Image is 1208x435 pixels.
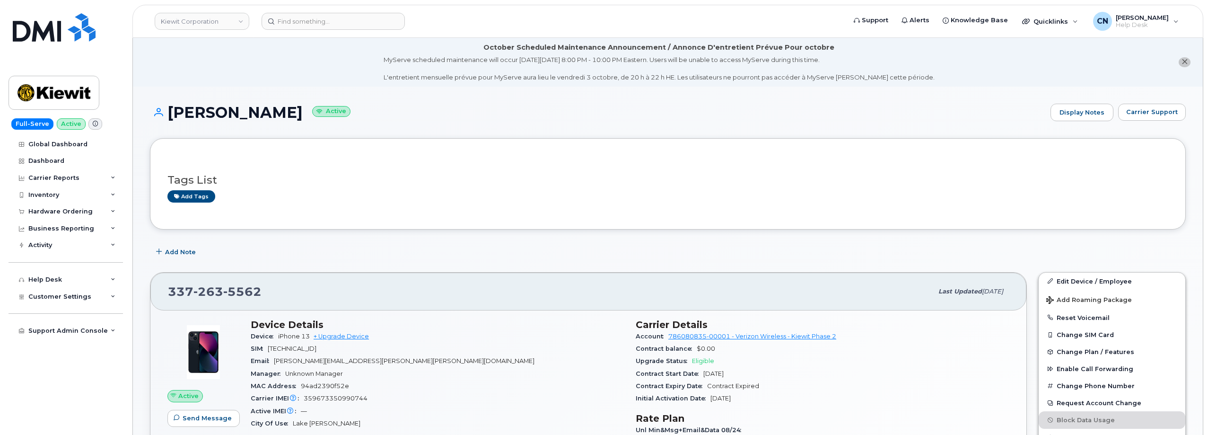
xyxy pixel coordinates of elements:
span: Upgrade Status [636,357,692,364]
span: [DATE] [982,288,1003,295]
h3: Carrier Details [636,319,1009,330]
button: Request Account Change [1039,394,1185,411]
div: October Scheduled Maintenance Announcement / Annonce D'entretient Prévue Pour octobre [483,43,834,53]
a: + Upgrade Device [314,333,369,340]
span: Contract Expired [707,382,759,390]
span: SIM [251,345,268,352]
a: Display Notes [1050,104,1113,122]
span: Contract Start Date [636,370,703,377]
span: City Of Use [251,420,293,427]
button: Block Data Usage [1039,411,1185,428]
span: Unknown Manager [285,370,343,377]
a: Add tags [167,190,215,202]
span: Send Message [183,414,232,423]
span: Initial Activation Date [636,395,710,402]
span: 94ad2390f52e [301,382,349,390]
span: [DATE] [710,395,731,402]
span: Contract balance [636,345,697,352]
span: Eligible [692,357,714,364]
span: $0.00 [697,345,715,352]
span: Active IMEI [251,408,301,415]
span: iPhone 13 [278,333,310,340]
small: Active [312,106,350,117]
button: Add Roaming Package [1039,290,1185,309]
span: — [301,408,307,415]
a: 786080835-00001 - Verizon Wireless - Kiewit Phase 2 [668,333,836,340]
span: Device [251,333,278,340]
span: MAC Address [251,382,301,390]
span: Account [636,333,668,340]
span: Add Note [165,248,196,257]
h3: Tags List [167,174,1168,186]
span: Email [251,357,274,364]
span: Lake [PERSON_NAME] [293,420,360,427]
button: Change Plan / Features [1039,343,1185,360]
h1: [PERSON_NAME] [150,104,1046,121]
button: close notification [1179,57,1190,67]
span: Enable Call Forwarding [1057,365,1133,373]
span: [DATE] [703,370,724,377]
span: [TECHNICAL_ID] [268,345,316,352]
span: Carrier IMEI [251,395,304,402]
span: Manager [251,370,285,377]
span: 359673350990744 [304,395,368,402]
iframe: Messenger Launcher [1167,394,1201,428]
span: Change Plan / Features [1057,348,1134,355]
h3: Device Details [251,319,624,330]
span: [PERSON_NAME][EMAIL_ADDRESS][PERSON_NAME][PERSON_NAME][DOMAIN_NAME] [274,357,534,364]
div: MyServe scheduled maintenance will occur [DATE][DATE] 8:00 PM - 10:00 PM Eastern. Users will be u... [384,55,935,82]
button: Reset Voicemail [1039,309,1185,326]
button: Enable Call Forwarding [1039,360,1185,377]
button: Change SIM Card [1039,326,1185,343]
span: Add Roaming Package [1046,296,1132,305]
button: Change Phone Number [1039,377,1185,394]
button: Send Message [167,410,240,427]
span: Active [178,391,199,400]
img: image20231002-3703462-1ig824h.jpeg [175,324,232,381]
button: Add Note [150,244,204,261]
span: Carrier Support [1126,107,1178,116]
span: Last updated [938,288,982,295]
span: Unl Min&Msg+Email&Data 08/24 [636,426,746,434]
span: 337 [168,284,262,299]
a: Edit Device / Employee [1039,273,1185,290]
span: 5562 [223,284,262,299]
h3: Rate Plan [636,413,1009,424]
span: 263 [193,284,223,299]
button: Carrier Support [1118,104,1186,121]
span: Contract Expiry Date [636,382,707,390]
